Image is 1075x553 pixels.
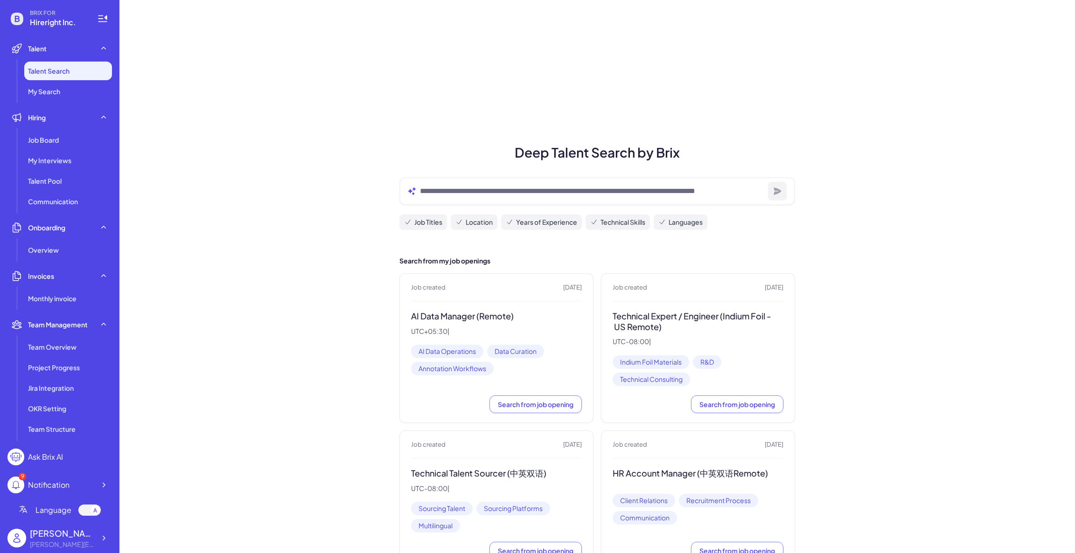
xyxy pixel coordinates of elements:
h3: Technical Talent Sourcer (中英双语) [411,468,582,479]
div: carol@joinbrix.com [30,539,95,549]
span: [DATE] [563,283,582,292]
span: Project Progress [28,363,80,372]
span: Data Curation [487,345,544,358]
span: Jira Integration [28,383,74,393]
span: [DATE] [765,283,783,292]
span: Multilingual [411,519,460,532]
p: UTC+05:30 | [411,327,582,336]
span: Invoices [28,271,54,281]
span: Technical Skills [600,217,645,227]
span: OKR Setting [28,404,66,413]
div: Ask Brix AI [28,451,63,463]
h1: Deep Talent Search by Brix [388,143,806,162]
span: [DATE] [563,440,582,449]
span: Client Relations [613,494,675,507]
span: AI Data Operations [411,345,483,358]
span: Technical Consulting [613,373,690,386]
span: Annotation Workflows [411,362,494,375]
span: Team Management [28,320,88,329]
span: Job Titles [414,217,442,227]
span: Communication [28,197,78,206]
span: Team Structure [28,424,76,434]
span: Languages [669,217,703,227]
div: Shuwei Yang [30,527,95,539]
span: Job created [411,440,446,449]
p: UTC-08:00 | [411,484,582,493]
span: My Search [28,87,60,96]
span: R&D [693,355,721,369]
span: Communication [613,511,677,525]
span: [DATE] [765,440,783,449]
span: Job created [411,283,446,292]
div: Notification [28,479,70,491]
span: Job Board [28,135,59,145]
span: Years of Experience [516,217,577,227]
span: Sourcing Talent [411,502,473,515]
span: Job created [613,283,647,292]
span: Job created [613,440,647,449]
p: UTC-08:00 | [613,338,783,346]
img: user_logo.png [7,529,26,547]
span: Team Overview [28,342,77,352]
span: BRIX FOR [30,9,86,17]
span: Language [35,505,71,516]
span: Recruitment Process [679,494,758,507]
span: Monthly invoice [28,294,77,303]
span: Indium Foil Materials [613,355,689,369]
span: Onboarding [28,223,65,232]
span: Overview [28,245,59,255]
button: Search from job opening [691,395,783,413]
h3: HR Account Manager (中英双语Remote) [613,468,783,479]
h2: Search from my job openings [399,256,795,266]
span: Search from job opening [498,400,573,408]
span: Talent [28,44,47,53]
span: Location [466,217,493,227]
span: Search from job opening [699,400,775,408]
button: Search from job opening [489,395,582,413]
span: Hiring [28,113,46,122]
span: Talent Search [28,66,70,76]
span: Talent Pool [28,176,62,186]
span: Sourcing Platforms [476,502,550,515]
span: Hireright Inc. [30,17,86,28]
span: My Interviews [28,156,71,165]
div: 9 [19,473,26,480]
h3: Technical Expert / Engineer (Indium Foil - US Remote) [613,311,783,332]
h3: AI Data Manager (Remote) [411,311,582,322]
